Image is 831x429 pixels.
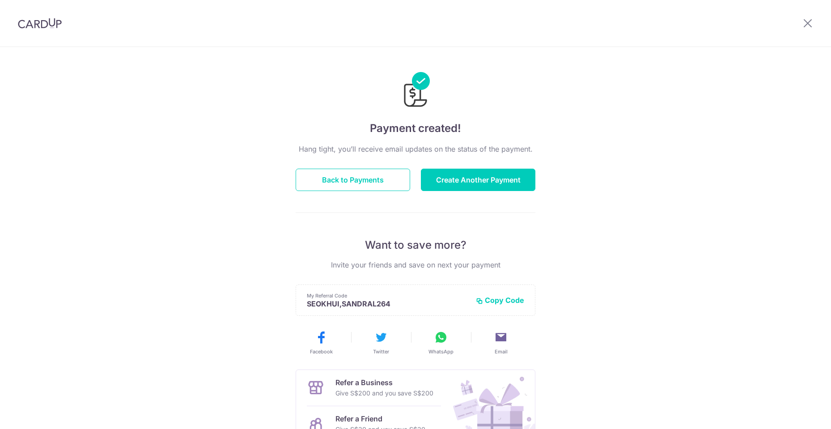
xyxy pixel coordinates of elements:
[428,348,454,355] span: WhatsApp
[296,238,535,252] p: Want to save more?
[421,169,535,191] button: Create Another Payment
[415,330,467,355] button: WhatsApp
[335,413,425,424] p: Refer a Friend
[18,18,62,29] img: CardUp
[335,377,433,388] p: Refer a Business
[296,120,535,136] h4: Payment created!
[355,330,407,355] button: Twitter
[296,144,535,154] p: Hang tight, you’ll receive email updates on the status of the payment.
[476,296,524,305] button: Copy Code
[373,348,389,355] span: Twitter
[296,169,410,191] button: Back to Payments
[307,299,469,308] p: SEOKHUI,SANDRAL264
[475,330,527,355] button: Email
[296,259,535,270] p: Invite your friends and save on next your payment
[495,348,508,355] span: Email
[307,292,469,299] p: My Referral Code
[401,72,430,110] img: Payments
[295,330,348,355] button: Facebook
[310,348,333,355] span: Facebook
[335,388,433,399] p: Give S$200 and you save S$200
